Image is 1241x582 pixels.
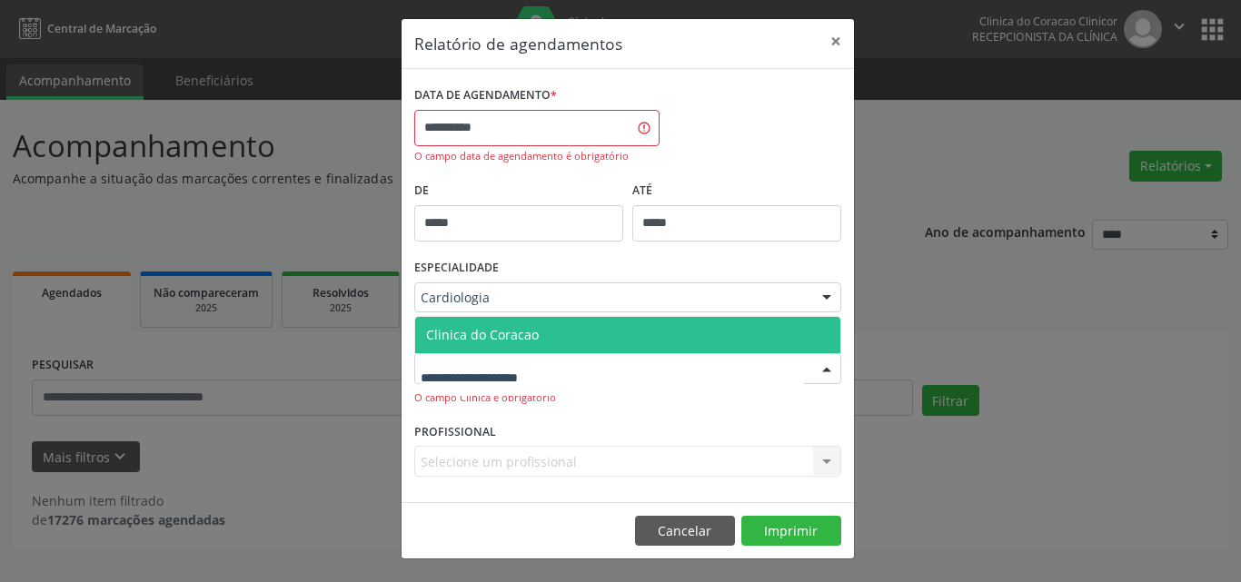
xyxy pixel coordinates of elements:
[414,254,499,282] label: ESPECIALIDADE
[414,390,841,406] div: O campo Clínica é obrigatório
[414,82,557,110] label: DATA DE AGENDAMENTO
[414,177,623,205] label: De
[635,516,735,547] button: Cancelar
[741,516,841,547] button: Imprimir
[421,289,804,307] span: Cardiologia
[414,149,660,164] div: O campo data de agendamento é obrigatório
[426,326,539,343] span: Clinica do Coracao
[632,177,841,205] label: ATÉ
[414,32,622,55] h5: Relatório de agendamentos
[414,418,496,446] label: PROFISSIONAL
[818,19,854,64] button: Close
